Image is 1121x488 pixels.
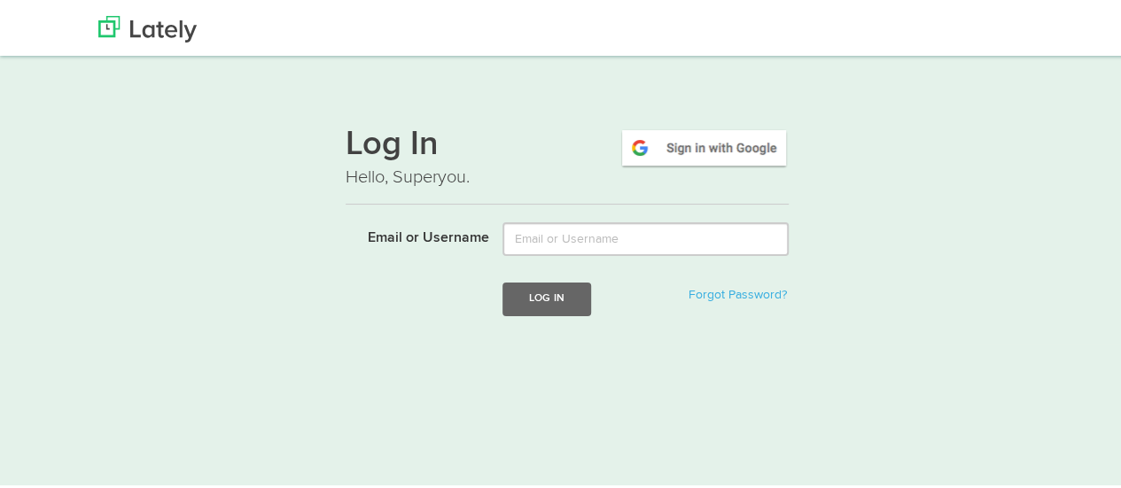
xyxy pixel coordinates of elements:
input: Email or Username [502,220,789,253]
label: Email or Username [332,220,489,246]
h1: Log In [346,125,789,162]
img: Lately [98,13,197,40]
img: google-signin.png [619,125,789,166]
p: Hello, Superyou. [346,162,789,188]
button: Log In [502,280,591,313]
a: Forgot Password? [689,286,787,298]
